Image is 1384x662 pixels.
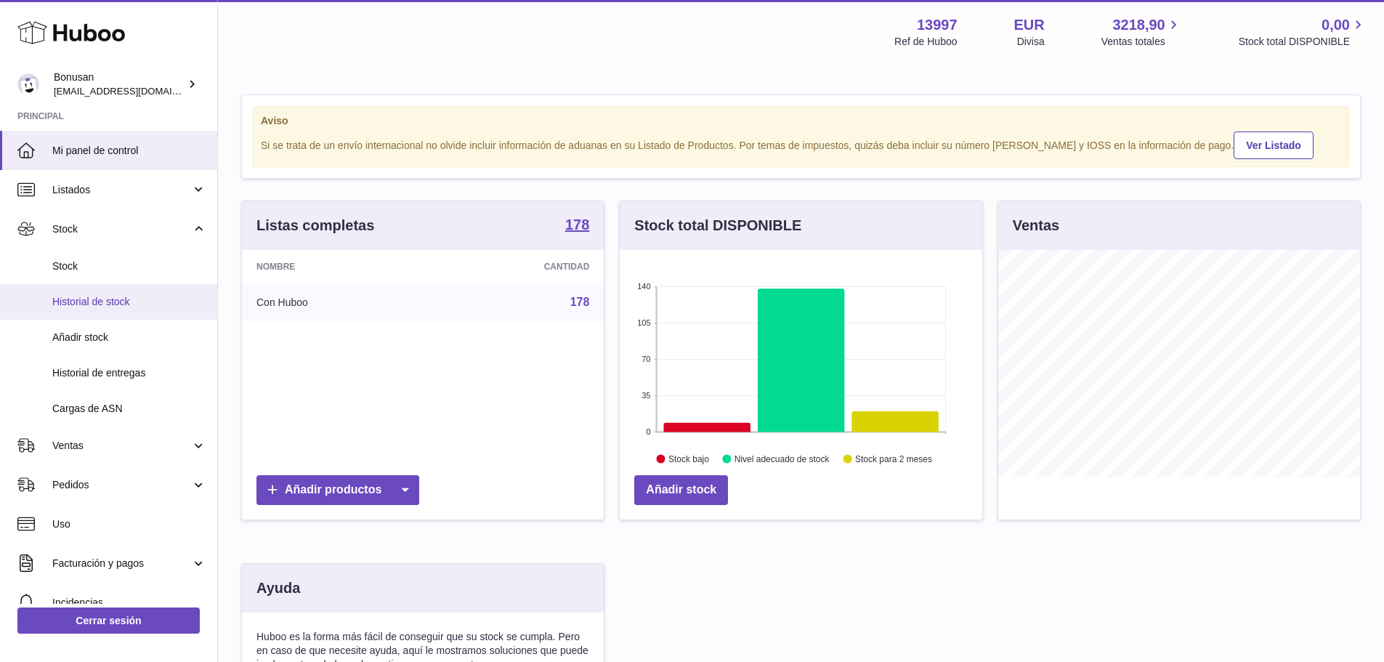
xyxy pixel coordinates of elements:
h3: Ayuda [256,578,300,598]
span: Incidencias [52,596,206,610]
span: Stock total DISPONIBLE [1239,35,1367,49]
div: Si se trata de un envío internacional no olvide incluir información de aduanas en su Listado de P... [261,129,1341,159]
text: 70 [642,355,651,363]
span: Añadir stock [52,331,206,344]
a: 178 [565,217,589,235]
div: Bonusan [54,70,185,98]
span: Mi panel de control [52,144,206,158]
text: 105 [637,318,650,327]
text: Stock bajo [668,454,709,464]
span: Facturación y pagos [52,557,191,570]
span: Cargas de ASN [52,402,206,416]
span: Stock [52,259,206,273]
text: 35 [642,391,651,400]
strong: EUR [1014,15,1045,35]
span: 0,00 [1322,15,1350,35]
span: Historial de entregas [52,366,206,380]
span: Pedidos [52,478,191,492]
a: Añadir productos [256,475,419,505]
span: Listados [52,183,191,197]
span: [EMAIL_ADDRESS][DOMAIN_NAME] [54,85,214,97]
span: Uso [52,517,206,531]
strong: Aviso [261,114,1341,128]
strong: 178 [565,217,589,232]
a: 178 [570,296,590,308]
div: Ref de Huboo [894,35,957,49]
a: Ver Listado [1234,132,1313,159]
a: Añadir stock [634,475,728,505]
td: Con Huboo [242,283,430,321]
h3: Ventas [1013,216,1059,235]
span: Stock [52,222,191,236]
text: Nivel adecuado de stock [735,454,830,464]
span: 3218,90 [1112,15,1165,35]
strong: 13997 [917,15,958,35]
span: Ventas totales [1101,35,1182,49]
a: 0,00 Stock total DISPONIBLE [1239,15,1367,49]
a: Cerrar sesión [17,607,200,634]
div: Divisa [1017,35,1045,49]
span: Ventas [52,439,191,453]
span: Historial de stock [52,295,206,309]
img: info@bonusan.es [17,73,39,95]
text: Stock para 2 meses [855,454,932,464]
text: 0 [647,427,651,436]
a: 3218,90 Ventas totales [1101,15,1182,49]
th: Nombre [242,250,430,283]
text: 140 [637,282,650,291]
th: Cantidad [430,250,604,283]
h3: Listas completas [256,216,374,235]
h3: Stock total DISPONIBLE [634,216,801,235]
